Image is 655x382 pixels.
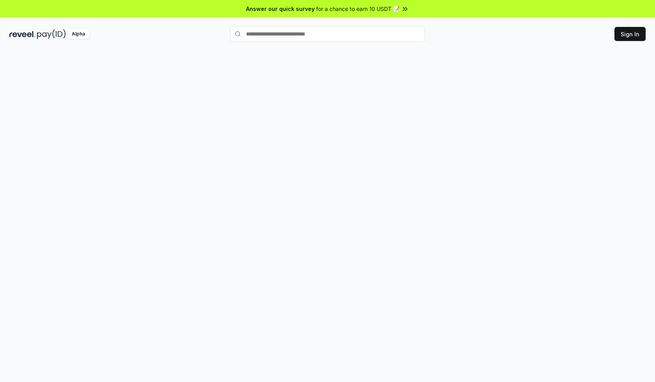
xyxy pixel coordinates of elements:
[9,29,35,39] img: reveel_dark
[37,29,66,39] img: pay_id
[67,29,89,39] div: Alpha
[316,5,400,13] span: for a chance to earn 10 USDT 📝
[614,27,646,41] button: Sign In
[246,5,315,13] span: Answer our quick survey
